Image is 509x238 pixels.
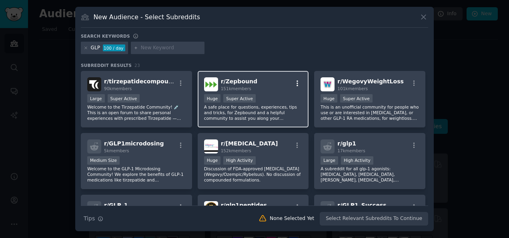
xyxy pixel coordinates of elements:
[337,86,368,91] span: 101k members
[221,78,257,85] span: r/ Zepbound
[94,13,200,21] h3: New Audience - Select Subreddits
[87,77,101,91] img: tirzepatidecompound
[108,94,140,103] div: Super Active
[81,212,106,226] button: Tips
[321,156,338,165] div: Large
[221,202,267,208] span: r/ glp1peptides
[104,140,164,147] span: r/ GLP1microdosing
[204,104,303,121] p: A safe place for questions, experiences, tips and tricks, for Zepbound and a helpful community to...
[103,44,125,52] div: 100 / day
[221,140,278,147] span: r/ [MEDICAL_DATA]
[204,139,218,153] img: Semaglutide
[321,104,419,121] p: This is an unofficial community for people who use or are interested in [MEDICAL_DATA], or other ...
[223,94,256,103] div: Super Active
[321,77,335,91] img: WegovyWeightLoss
[321,166,419,183] p: A subreddit for all glp-1 agonists: [MEDICAL_DATA], [MEDICAL_DATA], [PERSON_NAME], [MEDICAL_DATA]...
[87,104,186,121] p: Welcome to the Tirzepatide Community! 💉 This is an open forum to share personal experiences with ...
[87,166,186,183] p: Welcome to the GLP-1 Microdosing Community! We explore the benefits of GLP-1 medications like tir...
[221,86,251,91] span: 151k members
[141,44,202,52] input: New Keyword
[341,156,373,165] div: High Activity
[204,166,303,183] p: Discussion of FDA-approved [MEDICAL_DATA] (Wegovy/Ozempic/Rybelsus). No discussion of compounded ...
[87,94,105,103] div: Large
[337,140,356,147] span: r/ glp1
[91,44,100,52] div: GLP
[337,78,403,85] span: r/ WegovyWeightLoss
[81,63,132,68] span: Subreddit Results
[337,202,386,208] span: r/ GLP1_Success
[104,86,132,91] span: 90k members
[104,148,129,153] span: 5k members
[321,94,337,103] div: Huge
[270,215,314,222] div: None Selected Yet
[87,156,120,165] div: Medium Size
[337,148,365,153] span: 17k members
[340,94,373,103] div: Super Active
[223,156,256,165] div: High Activity
[204,77,218,91] img: Zepbound
[84,214,95,223] span: Tips
[221,148,251,153] span: 152k members
[104,78,176,85] span: r/ tirzepatidecompound
[204,94,221,103] div: Huge
[81,33,130,39] h3: Search keywords
[134,63,140,68] span: 23
[104,202,128,208] span: r/ GLP_1
[204,201,218,215] img: glp1peptides
[204,156,221,165] div: Huge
